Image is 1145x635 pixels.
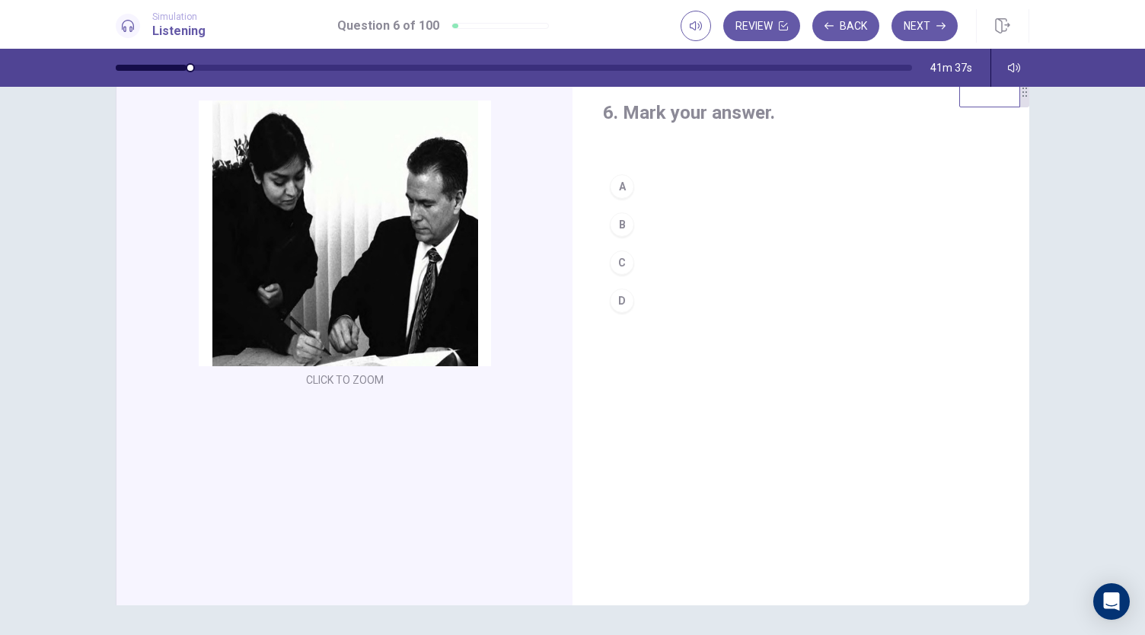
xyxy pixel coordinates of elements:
[1093,583,1130,620] div: Open Intercom Messenger
[603,282,999,320] button: D
[610,250,634,275] div: C
[152,11,206,22] span: Simulation
[723,11,800,41] button: Review
[610,212,634,237] div: B
[610,174,634,199] div: A
[812,11,879,41] button: Back
[891,11,958,41] button: Next
[152,22,206,40] h1: Listening
[603,168,999,206] button: A
[337,17,439,35] h1: Question 6 of 100
[603,206,999,244] button: B
[930,62,972,74] span: 41m 37s
[603,101,999,125] h4: 6. Mark your answer.
[610,289,634,313] div: D
[603,244,999,282] button: C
